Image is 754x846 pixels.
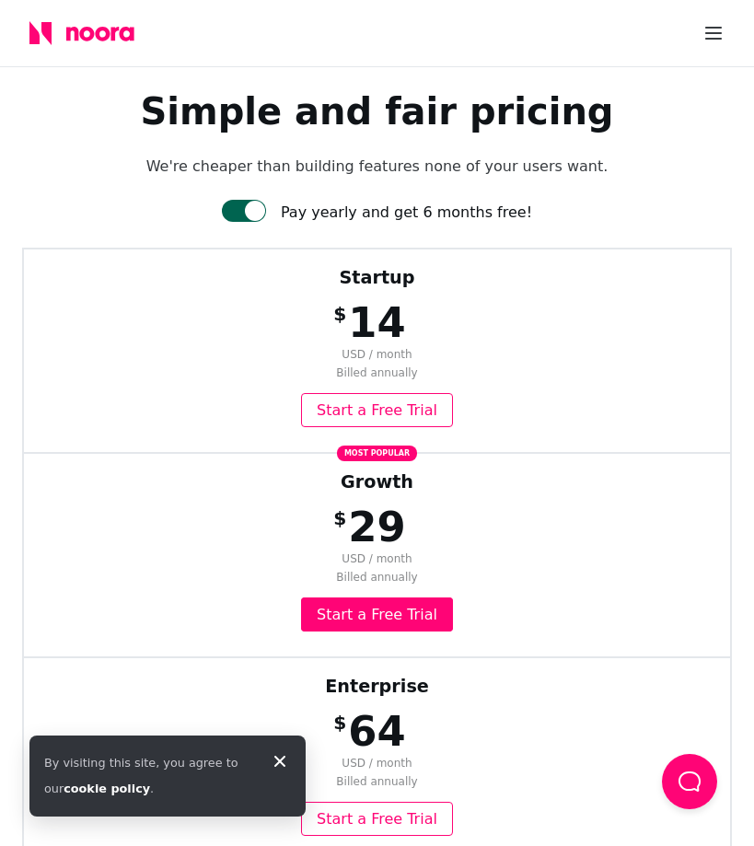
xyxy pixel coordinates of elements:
a: cookie policy [64,782,150,795]
h1: Simple and fair pricing [22,89,732,133]
div: Growth [25,469,729,496]
span: $ [333,300,346,328]
div: Startup [25,265,729,292]
span: Billed annually [25,773,729,790]
span: 14 [348,298,405,347]
a: Start a Free Trial [301,802,453,836]
span: USD / month [25,755,729,771]
span: Billed annually [25,365,729,381]
button: Load Chat [662,754,717,809]
a: Start a Free Trial [301,393,453,427]
span: Most popular [337,446,417,461]
span: USD / month [25,550,729,567]
div: By visiting this site, you agree to our . [44,750,254,802]
span: USD / month [25,346,729,363]
span: $ [333,504,346,532]
div: Pay yearly and get 6 months free! [281,200,532,226]
div: Enterprise [25,674,729,701]
span: $ [333,709,346,736]
p: We're cheaper than building features none of your users want. [22,156,732,178]
a: Start a Free Trial [301,597,453,632]
span: 64 [348,707,405,756]
span: 29 [348,503,405,551]
span: Billed annually [25,569,729,585]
